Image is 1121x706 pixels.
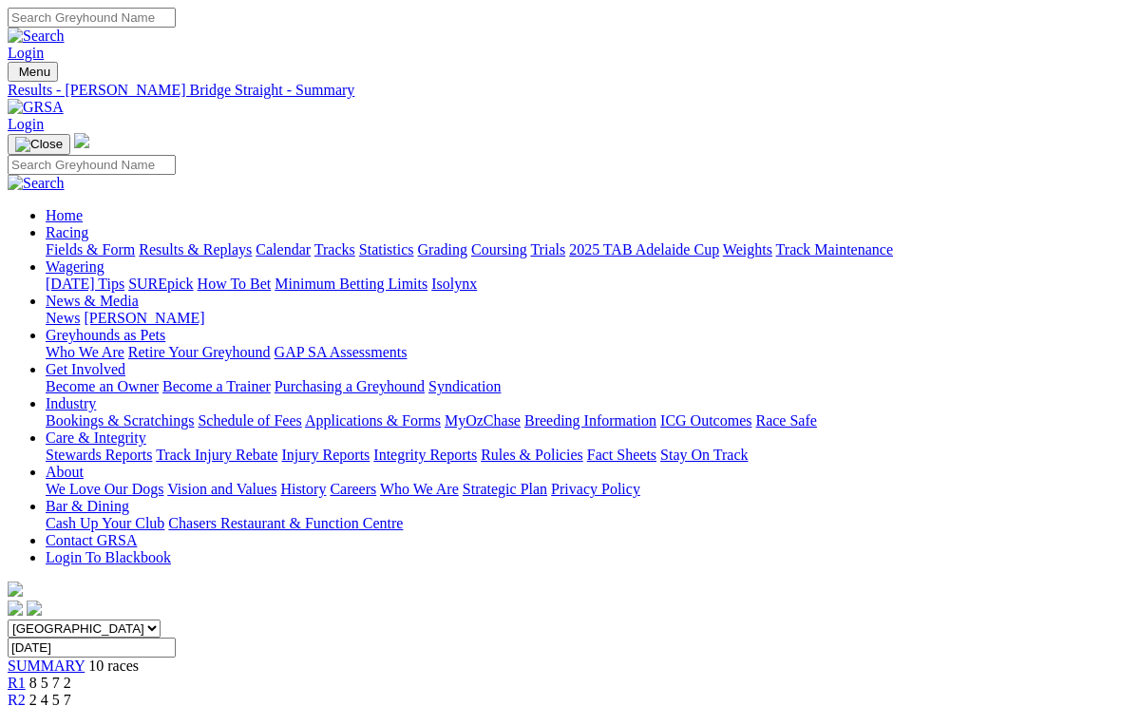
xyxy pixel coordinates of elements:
a: Careers [330,481,376,497]
img: logo-grsa-white.png [74,133,89,148]
a: MyOzChase [445,412,521,429]
div: Care & Integrity [46,447,1113,464]
a: Results & Replays [139,241,252,258]
a: Integrity Reports [373,447,477,463]
a: Calendar [256,241,311,258]
a: Track Injury Rebate [156,447,277,463]
div: About [46,481,1113,498]
a: Purchasing a Greyhound [275,378,425,394]
a: Industry [46,395,96,411]
a: Syndication [428,378,501,394]
a: Tracks [314,241,355,258]
a: News & Media [46,293,139,309]
a: Stewards Reports [46,447,152,463]
a: History [280,481,326,497]
a: Login To Blackbook [46,549,171,565]
div: Wagering [46,276,1113,293]
input: Select date [8,638,176,658]
a: Bookings & Scratchings [46,412,194,429]
a: Coursing [471,241,527,258]
span: 8 5 7 2 [29,675,71,691]
div: News & Media [46,310,1113,327]
a: Become a Trainer [162,378,271,394]
a: Isolynx [431,276,477,292]
a: Care & Integrity [46,429,146,446]
a: R1 [8,675,26,691]
a: We Love Our Dogs [46,481,163,497]
a: Login [8,45,44,61]
a: ICG Outcomes [660,412,751,429]
a: About [46,464,84,480]
a: Who We Are [46,344,124,360]
span: Menu [19,65,50,79]
a: How To Bet [198,276,272,292]
a: 2025 TAB Adelaide Cup [569,241,719,258]
img: facebook.svg [8,601,23,616]
a: Vision and Values [167,481,276,497]
a: Privacy Policy [551,481,640,497]
a: GAP SA Assessments [275,344,408,360]
div: Racing [46,241,1113,258]
div: Greyhounds as Pets [46,344,1113,361]
a: Get Involved [46,361,125,377]
a: Minimum Betting Limits [275,276,427,292]
a: [DATE] Tips [46,276,124,292]
button: Toggle navigation [8,62,58,82]
a: Become an Owner [46,378,159,394]
span: 10 races [88,658,139,674]
a: SUREpick [128,276,193,292]
img: Search [8,28,65,45]
a: Injury Reports [281,447,370,463]
a: Contact GRSA [46,532,137,548]
a: Who We Are [380,481,459,497]
div: Industry [46,412,1113,429]
a: Applications & Forms [305,412,441,429]
button: Toggle navigation [8,134,70,155]
a: Strategic Plan [463,481,547,497]
a: [PERSON_NAME] [84,310,204,326]
a: Race Safe [755,412,816,429]
a: Greyhounds as Pets [46,327,165,343]
img: twitter.svg [27,601,42,616]
input: Search [8,155,176,175]
a: Rules & Policies [481,447,583,463]
div: Get Involved [46,378,1113,395]
a: Weights [723,241,772,258]
a: Cash Up Your Club [46,515,164,531]
a: Schedule of Fees [198,412,301,429]
a: Stay On Track [660,447,748,463]
img: Close [15,137,63,152]
img: GRSA [8,99,64,116]
a: Wagering [46,258,104,275]
a: Fact Sheets [587,447,656,463]
img: logo-grsa-white.png [8,582,23,597]
a: Chasers Restaurant & Function Centre [168,515,403,531]
a: News [46,310,80,326]
a: Fields & Form [46,241,135,258]
a: Retire Your Greyhound [128,344,271,360]
a: Bar & Dining [46,498,129,514]
a: SUMMARY [8,658,85,674]
a: Breeding Information [524,412,656,429]
img: Search [8,175,65,192]
div: Bar & Dining [46,515,1113,532]
a: Racing [46,224,88,240]
a: Grading [418,241,467,258]
a: Track Maintenance [776,241,893,258]
input: Search [8,8,176,28]
a: Trials [530,241,565,258]
a: Statistics [359,241,414,258]
a: Results - [PERSON_NAME] Bridge Straight - Summary [8,82,1113,99]
a: Login [8,116,44,132]
a: Home [46,207,83,223]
